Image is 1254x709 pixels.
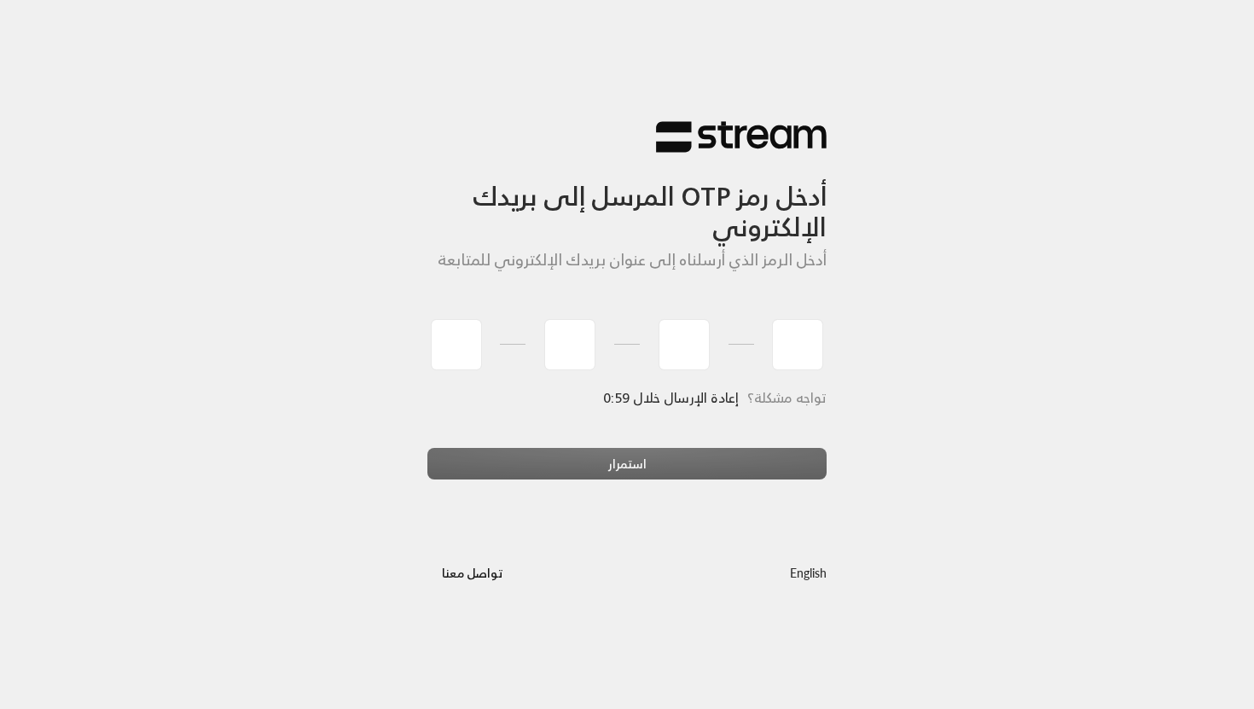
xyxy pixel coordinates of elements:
a: تواصل معنا [427,562,517,584]
a: English [790,557,827,589]
button: تواصل معنا [427,557,517,589]
h5: أدخل الرمز الذي أرسلناه إلى عنوان بريدك الإلكتروني للمتابعة [427,251,827,270]
h3: أدخل رمز OTP المرسل إلى بريدك الإلكتروني [427,154,827,243]
span: إعادة الإرسال خلال 0:59 [604,386,739,410]
span: تواجه مشكلة؟ [747,386,827,410]
img: Stream Logo [656,120,827,154]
